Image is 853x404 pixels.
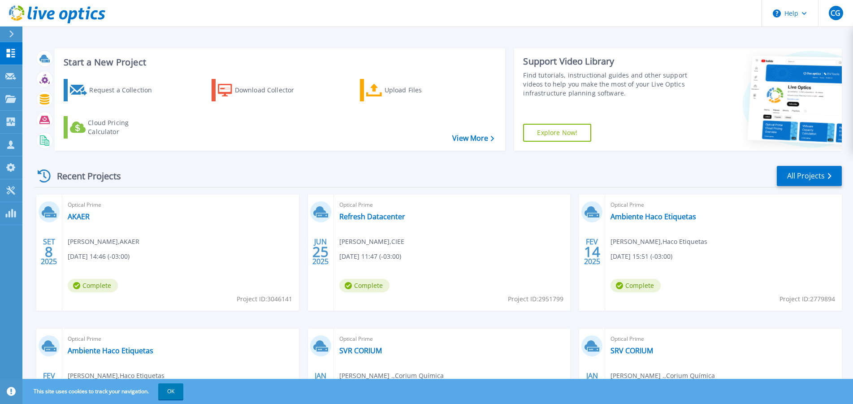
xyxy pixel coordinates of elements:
[68,212,90,221] a: AKAER
[64,57,494,67] h3: Start a New Project
[339,371,444,381] span: [PERSON_NAME] . , Corium Química
[523,56,690,67] div: Support Video Library
[68,237,139,247] span: [PERSON_NAME] , AKAER
[339,252,401,261] span: [DATE] 11:47 (-03:00)
[523,71,690,98] div: Find tutorials, instructional guides and other support videos to help you make the most of your L...
[158,383,183,400] button: OK
[68,200,294,210] span: Optical Prime
[339,346,382,355] a: SVR CORIUM
[312,235,329,268] div: JUN 2025
[88,118,160,136] div: Cloud Pricing Calculator
[68,279,118,292] span: Complete
[339,279,390,292] span: Complete
[584,235,601,268] div: FEV 2025
[611,346,653,355] a: SRV CORIUM
[360,79,460,101] a: Upload Files
[831,9,840,17] span: CG
[611,371,715,381] span: [PERSON_NAME] . , Corium Química
[45,248,53,256] span: 8
[68,252,130,261] span: [DATE] 14:46 (-03:00)
[523,124,591,142] a: Explore Now!
[35,165,133,187] div: Recent Projects
[339,200,565,210] span: Optical Prime
[385,81,456,99] div: Upload Files
[339,212,405,221] a: Refresh Datacenter
[312,369,329,402] div: JAN 2025
[611,279,661,292] span: Complete
[68,346,153,355] a: Ambiente Haco Etiquetas
[68,371,165,381] span: [PERSON_NAME] , Haco Etiquetas
[40,235,57,268] div: SET 2025
[339,334,565,344] span: Optical Prime
[611,200,836,210] span: Optical Prime
[611,212,696,221] a: Ambiente Haco Etiquetas
[235,81,307,99] div: Download Collector
[212,79,312,101] a: Download Collector
[508,294,563,304] span: Project ID: 2951799
[611,237,707,247] span: [PERSON_NAME] , Haco Etiquetas
[611,252,672,261] span: [DATE] 15:51 (-03:00)
[64,116,164,139] a: Cloud Pricing Calculator
[611,334,836,344] span: Optical Prime
[312,248,329,256] span: 25
[64,79,164,101] a: Request a Collection
[339,237,404,247] span: [PERSON_NAME] , CIEE
[584,248,600,256] span: 14
[584,369,601,402] div: JAN 2025
[40,369,57,402] div: FEV 2025
[777,166,842,186] a: All Projects
[68,334,294,344] span: Optical Prime
[779,294,835,304] span: Project ID: 2779894
[452,134,494,143] a: View More
[237,294,292,304] span: Project ID: 3046141
[25,383,183,400] span: This site uses cookies to track your navigation.
[89,81,161,99] div: Request a Collection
